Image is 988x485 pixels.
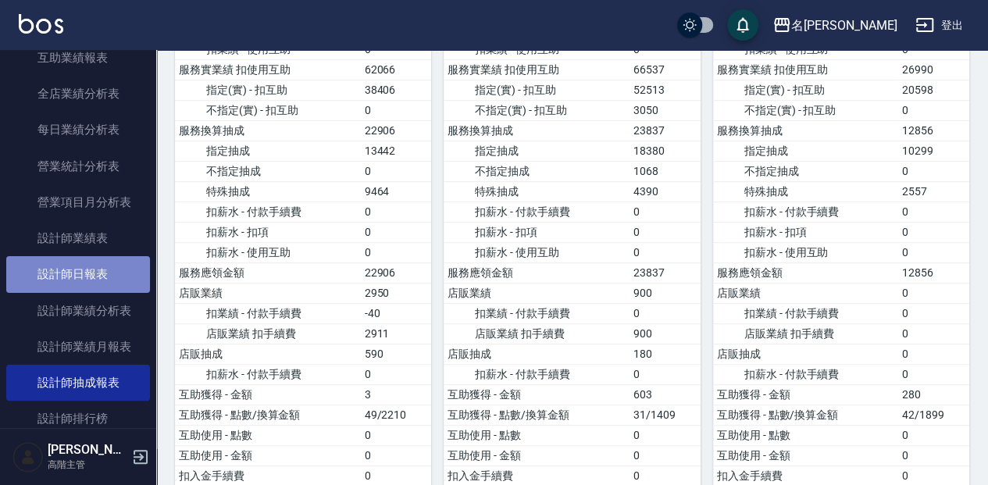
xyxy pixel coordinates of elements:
[444,222,630,242] td: 扣薪水 - 扣項
[175,384,361,405] td: 互助獲得 - 金額
[898,384,969,405] td: 280
[12,441,44,473] img: Person
[898,323,969,344] td: 0
[48,442,127,458] h5: [PERSON_NAME]
[175,120,361,141] td: 服務換算抽成
[19,14,63,34] img: Logo
[175,161,361,181] td: 不指定抽成
[48,458,127,472] p: 高階主管
[175,59,361,80] td: 服務實業績 扣使用互助
[6,293,150,329] a: 設計師業績分析表
[713,141,899,161] td: 指定抽成
[630,201,701,222] td: 0
[630,80,701,100] td: 52513
[898,120,969,141] td: 12856
[630,364,701,384] td: 0
[898,181,969,201] td: 2557
[727,9,758,41] button: save
[713,120,899,141] td: 服務換算抽成
[361,405,432,425] td: 49/2210
[444,283,630,303] td: 店販業績
[361,364,432,384] td: 0
[175,364,361,384] td: 扣薪水 - 付款手續費
[898,80,969,100] td: 20598
[630,303,701,323] td: 0
[444,344,630,364] td: 店販抽成
[361,344,432,364] td: 590
[713,364,899,384] td: 扣薪水 - 付款手續費
[898,242,969,262] td: 0
[175,201,361,222] td: 扣薪水 - 付款手續費
[175,405,361,425] td: 互助獲得 - 點數/換算金額
[898,141,969,161] td: 10299
[898,262,969,283] td: 12856
[175,445,361,465] td: 互助使用 - 金額
[361,59,432,80] td: 62066
[713,80,899,100] td: 指定(實) - 扣互助
[361,283,432,303] td: 2950
[361,201,432,222] td: 0
[898,201,969,222] td: 0
[898,283,969,303] td: 0
[713,303,899,323] td: 扣業績 - 付款手續費
[713,181,899,201] td: 特殊抽成
[6,256,150,292] a: 設計師日報表
[909,11,969,40] button: 登出
[361,262,432,283] td: 22906
[713,201,899,222] td: 扣薪水 - 付款手續費
[361,141,432,161] td: 13442
[630,323,701,344] td: 900
[713,59,899,80] td: 服務實業績 扣使用互助
[630,445,701,465] td: 0
[444,141,630,161] td: 指定抽成
[6,329,150,365] a: 設計師業績月報表
[444,201,630,222] td: 扣薪水 - 付款手續費
[361,425,432,445] td: 0
[713,222,899,242] td: 扣薪水 - 扣項
[713,161,899,181] td: 不指定抽成
[630,141,701,161] td: 18380
[444,303,630,323] td: 扣業績 - 付款手續費
[175,323,361,344] td: 店販業績 扣手續費
[444,181,630,201] td: 特殊抽成
[630,100,701,120] td: 3050
[898,222,969,242] td: 0
[713,283,899,303] td: 店販業績
[6,220,150,256] a: 設計師業績表
[175,222,361,242] td: 扣薪水 - 扣項
[6,112,150,148] a: 每日業績分析表
[6,184,150,220] a: 營業項目月分析表
[444,405,630,425] td: 互助獲得 - 點數/換算金額
[175,303,361,323] td: 扣業績 - 付款手續費
[630,222,701,242] td: 0
[791,16,897,35] div: 名[PERSON_NAME]
[713,323,899,344] td: 店販業績 扣手續費
[898,100,969,120] td: 0
[444,161,630,181] td: 不指定抽成
[175,344,361,364] td: 店販抽成
[444,120,630,141] td: 服務換算抽成
[6,76,150,112] a: 全店業績分析表
[361,181,432,201] td: 9464
[361,384,432,405] td: 3
[630,283,701,303] td: 900
[361,100,432,120] td: 0
[444,384,630,405] td: 互助獲得 - 金額
[444,242,630,262] td: 扣薪水 - 使用互助
[175,141,361,161] td: 指定抽成
[898,364,969,384] td: 0
[175,100,361,120] td: 不指定(實) - 扣互助
[630,262,701,283] td: 23837
[630,384,701,405] td: 603
[444,364,630,384] td: 扣薪水 - 付款手續費
[175,242,361,262] td: 扣薪水 - 使用互助
[630,425,701,445] td: 0
[6,365,150,401] a: 設計師抽成報表
[630,344,701,364] td: 180
[361,242,432,262] td: 0
[361,161,432,181] td: 0
[175,283,361,303] td: 店販業績
[713,100,899,120] td: 不指定(實) - 扣互助
[6,40,150,76] a: 互助業績報表
[361,303,432,323] td: -40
